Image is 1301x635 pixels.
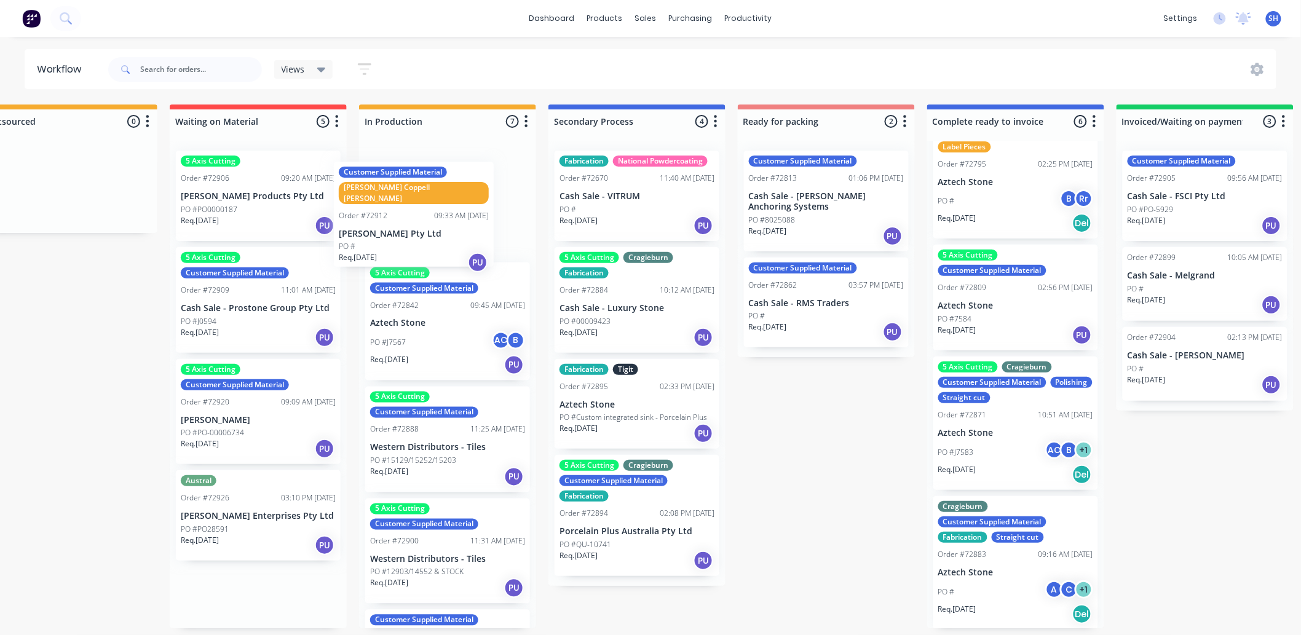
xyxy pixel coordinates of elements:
[629,9,663,28] div: sales
[127,115,140,128] span: 0
[523,9,581,28] a: dashboard
[282,63,305,76] span: Views
[885,115,898,128] span: 2
[1074,115,1087,128] span: 6
[506,115,519,128] span: 7
[1263,115,1276,128] span: 3
[175,115,296,128] input: Enter column name…
[554,115,675,128] input: Enter column name…
[1122,115,1243,128] input: Enter column name…
[695,115,708,128] span: 4
[1158,9,1204,28] div: settings
[37,62,87,77] div: Workflow
[317,115,330,128] span: 5
[743,115,864,128] input: Enter column name…
[719,9,778,28] div: productivity
[140,57,262,82] input: Search for orders...
[581,9,629,28] div: products
[365,115,486,128] input: Enter column name…
[22,9,41,28] img: Factory
[933,115,1054,128] input: Enter column name…
[663,9,719,28] div: purchasing
[1269,13,1279,24] span: SH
